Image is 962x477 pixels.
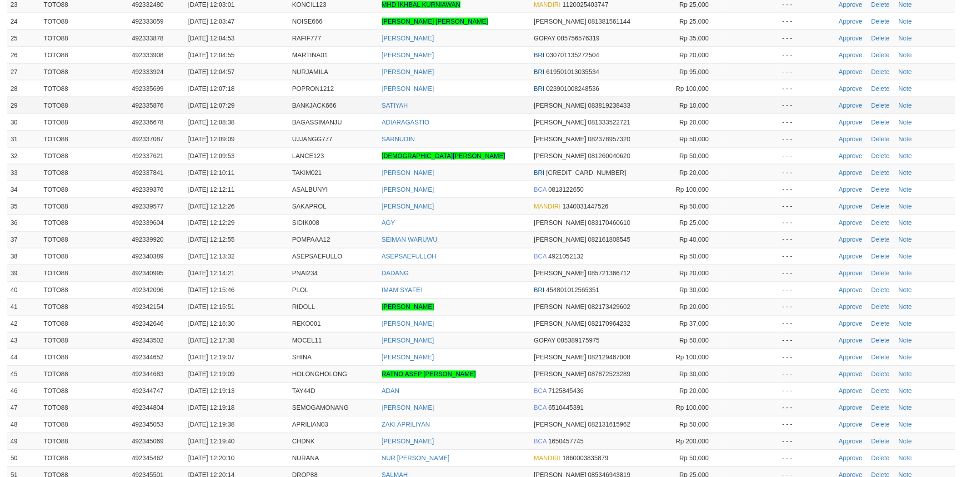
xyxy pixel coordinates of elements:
[188,303,235,311] span: [DATE] 12:15:51
[588,135,630,143] span: Copy 082378957320 to clipboard
[872,203,890,210] a: Delete
[132,1,164,8] span: 492332480
[588,152,630,159] span: Copy 081260040620 to clipboard
[899,371,912,378] a: Note
[534,253,546,260] span: BCA
[188,186,235,193] span: [DATE] 12:12:11
[534,203,561,210] span: MANDIRI
[382,68,434,75] a: [PERSON_NAME]
[839,35,862,42] a: Approve
[292,51,328,59] span: MARTINA01
[588,219,630,227] span: Copy 083170460610 to clipboard
[534,320,586,328] span: [PERSON_NAME]
[779,181,835,198] td: - - -
[872,18,890,25] a: Delete
[7,315,40,332] td: 42
[899,219,912,227] a: Note
[680,152,709,159] span: Rp 50,000
[680,35,709,42] span: Rp 35,000
[382,337,434,344] a: [PERSON_NAME]
[872,236,890,243] a: Delete
[382,303,434,311] a: [PERSON_NAME]
[872,35,890,42] a: Delete
[40,265,128,282] td: TOTO88
[839,236,862,243] a: Approve
[7,265,40,282] td: 39
[40,30,128,46] td: TOTO88
[382,270,409,277] a: DADANG
[382,135,415,143] a: SARNUDIN
[40,46,128,63] td: TOTO88
[292,135,333,143] span: UJJANGG777
[680,303,709,311] span: Rp 20,000
[899,455,912,462] a: Note
[839,287,862,294] a: Approve
[534,102,586,109] span: [PERSON_NAME]
[7,114,40,130] td: 30
[839,169,862,176] a: Approve
[292,18,323,25] span: NOISE666
[534,119,586,126] span: [PERSON_NAME]
[839,253,862,260] a: Approve
[548,186,584,193] span: Copy 0813122650 to clipboard
[292,68,328,75] span: NURJAMILA
[839,320,862,328] a: Approve
[779,231,835,248] td: - - -
[588,303,630,311] span: Copy 082173429602 to clipboard
[188,236,235,243] span: [DATE] 12:12:55
[40,130,128,147] td: TOTO88
[132,68,164,75] span: 492333924
[680,203,709,210] span: Rp 50,000
[534,51,544,59] span: BRI
[872,371,890,378] a: Delete
[779,332,835,349] td: - - -
[7,147,40,164] td: 32
[872,404,890,412] a: Delete
[588,18,630,25] span: Copy 081381561144 to clipboard
[680,270,709,277] span: Rp 20,000
[680,287,709,294] span: Rp 30,000
[382,51,434,59] a: [PERSON_NAME]
[546,51,600,59] span: Copy 030701135272504 to clipboard
[382,18,488,25] a: [PERSON_NAME] [PERSON_NAME]
[188,287,235,294] span: [DATE] 12:15:46
[872,388,890,395] a: Delete
[680,219,709,227] span: Rp 25,000
[779,147,835,164] td: - - -
[546,85,600,92] span: Copy 023901008248536 to clipboard
[680,236,709,243] span: Rp 40,000
[534,135,586,143] span: [PERSON_NAME]
[534,152,586,159] span: [PERSON_NAME]
[872,51,890,59] a: Delete
[839,102,862,109] a: Approve
[899,119,912,126] a: Note
[588,320,630,328] span: Copy 082170964232 to clipboard
[132,51,164,59] span: 492333908
[534,169,544,176] span: BRI
[534,219,586,227] span: [PERSON_NAME]
[188,119,235,126] span: [DATE] 12:08:38
[839,51,862,59] a: Approve
[292,287,309,294] span: PLOL
[132,253,164,260] span: 492340389
[899,51,912,59] a: Note
[40,332,128,349] td: TOTO88
[872,1,890,8] a: Delete
[899,236,912,243] a: Note
[899,438,912,445] a: Note
[7,164,40,181] td: 33
[382,320,434,328] a: [PERSON_NAME]
[839,119,862,126] a: Approve
[132,85,164,92] span: 492335699
[132,102,164,109] span: 492335876
[839,219,862,227] a: Approve
[40,248,128,265] td: TOTO88
[899,337,912,344] a: Note
[899,35,912,42] a: Note
[872,421,890,428] a: Delete
[40,97,128,114] td: TOTO88
[872,102,890,109] a: Delete
[899,186,912,193] a: Note
[382,388,400,395] a: ADAN
[132,18,164,25] span: 492333059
